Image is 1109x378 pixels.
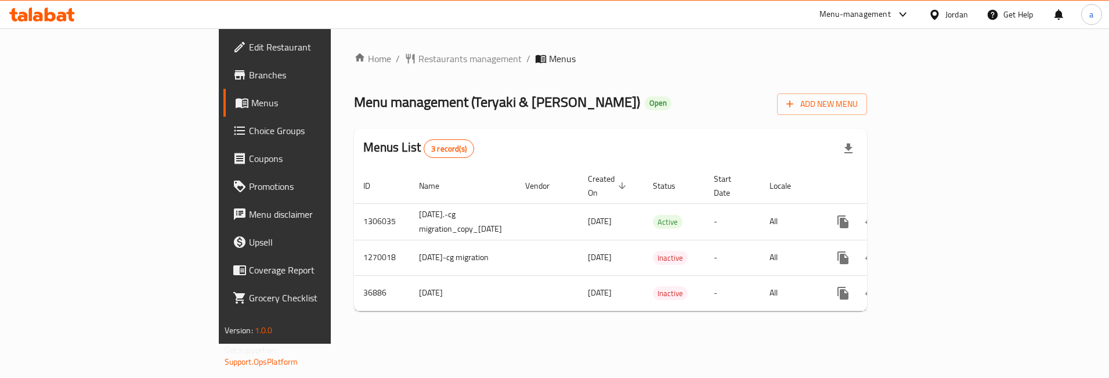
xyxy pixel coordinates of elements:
[588,214,612,229] span: [DATE]
[223,228,404,256] a: Upsell
[249,68,395,82] span: Branches
[857,279,885,307] button: Change Status
[549,52,576,66] span: Menus
[705,275,760,311] td: -
[653,215,682,229] span: Active
[829,208,857,236] button: more
[857,208,885,236] button: Change Status
[829,279,857,307] button: more
[223,33,404,61] a: Edit Restaurant
[705,203,760,240] td: -
[418,52,522,66] span: Restaurants management
[653,251,688,265] span: Inactive
[835,135,862,163] div: Export file
[424,143,474,154] span: 3 record(s)
[525,179,565,193] span: Vendor
[354,89,640,115] span: Menu management ( Teryaki & [PERSON_NAME] )
[857,244,885,272] button: Change Status
[249,207,395,221] span: Menu disclaimer
[404,52,522,66] a: Restaurants management
[819,8,891,21] div: Menu-management
[786,97,858,111] span: Add New Menu
[945,8,968,21] div: Jordan
[410,275,516,311] td: [DATE]
[223,89,404,117] a: Menus
[223,145,404,172] a: Coupons
[249,291,395,305] span: Grocery Checklist
[249,179,395,193] span: Promotions
[363,139,474,158] h2: Menus List
[424,139,474,158] div: Total records count
[645,98,671,108] span: Open
[770,179,806,193] span: Locale
[645,96,671,110] div: Open
[249,124,395,138] span: Choice Groups
[653,286,688,300] div: Inactive
[760,203,820,240] td: All
[526,52,530,66] li: /
[1089,8,1093,21] span: a
[223,172,404,200] a: Promotions
[249,235,395,249] span: Upsell
[255,323,273,338] span: 1.0.0
[223,284,404,312] a: Grocery Checklist
[705,240,760,275] td: -
[410,240,516,275] td: [DATE]-cg migration
[354,168,950,311] table: enhanced table
[777,93,867,115] button: Add New Menu
[588,172,630,200] span: Created On
[760,240,820,275] td: All
[223,200,404,228] a: Menu disclaimer
[223,61,404,89] a: Branches
[820,168,950,204] th: Actions
[249,263,395,277] span: Coverage Report
[588,250,612,265] span: [DATE]
[419,179,454,193] span: Name
[588,285,612,300] span: [DATE]
[363,179,385,193] span: ID
[829,244,857,272] button: more
[249,40,395,54] span: Edit Restaurant
[354,52,868,66] nav: breadcrumb
[653,287,688,300] span: Inactive
[225,354,298,369] a: Support.OpsPlatform
[225,323,253,338] span: Version:
[223,117,404,145] a: Choice Groups
[223,256,404,284] a: Coverage Report
[249,152,395,165] span: Coupons
[714,172,746,200] span: Start Date
[225,343,278,358] span: Get support on:
[653,179,691,193] span: Status
[251,96,395,110] span: Menus
[760,275,820,311] td: All
[410,203,516,240] td: [DATE].-cg migration_copy_[DATE]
